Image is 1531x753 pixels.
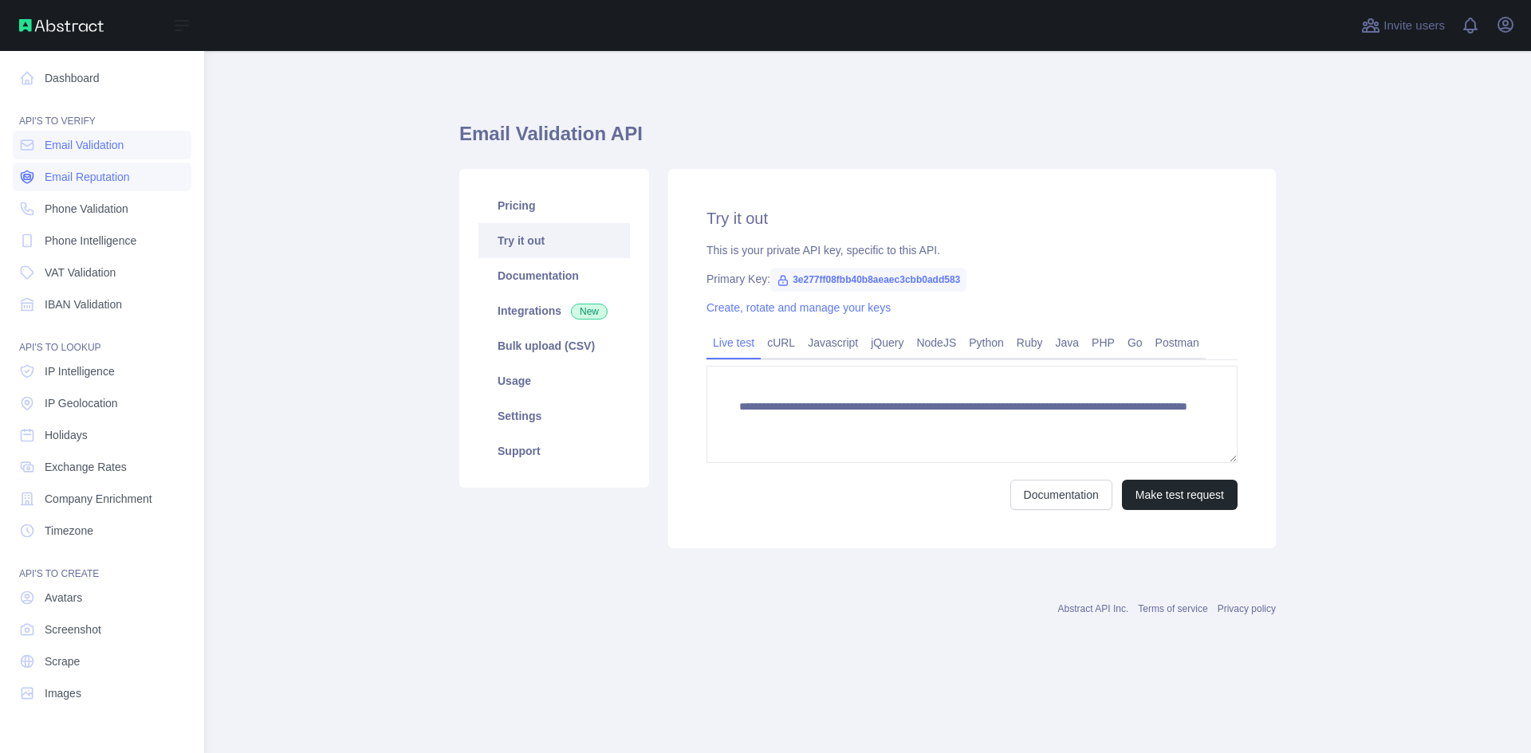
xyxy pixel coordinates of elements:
a: Documentation [1010,480,1112,510]
div: API'S TO CREATE [13,548,191,580]
span: Exchange Rates [45,459,127,475]
div: API'S TO VERIFY [13,96,191,127]
a: Documentation [478,258,630,293]
button: Make test request [1122,480,1238,510]
a: Company Enrichment [13,484,191,513]
a: VAT Validation [13,258,191,287]
a: IBAN Validation [13,290,191,319]
span: Phone Validation [45,201,128,217]
a: Avatars [13,583,191,612]
a: Support [478,433,630,469]
a: Integrations New [478,293,630,328]
a: IP Intelligence [13,357,191,386]
a: Exchange Rates [13,453,191,481]
a: Terms of service [1138,603,1207,614]
a: Abstract API Inc. [1058,603,1129,614]
a: cURL [761,330,801,355]
a: Settings [478,398,630,433]
span: 3e277ff08fbb40b8aeaec3cbb0add583 [770,268,966,292]
a: Java [1049,330,1086,355]
a: Live test [706,330,761,355]
a: Create, rotate and manage your keys [706,301,891,314]
span: Timezone [45,523,93,539]
span: IP Geolocation [45,395,118,411]
span: Holidays [45,427,88,443]
div: Primary Key: [706,271,1238,287]
button: Invite users [1358,13,1448,38]
span: Scrape [45,653,80,669]
a: Phone Validation [13,194,191,223]
a: Scrape [13,647,191,676]
a: Ruby [1010,330,1049,355]
span: Email Reputation [45,169,130,185]
a: Timezone [13,516,191,545]
a: Usage [478,363,630,398]
a: Email Reputation [13,163,191,191]
a: Holidays [13,421,191,449]
a: Javascript [801,330,864,355]
span: Images [45,685,81,701]
a: Bulk upload (CSV) [478,328,630,363]
a: IP Geolocation [13,389,191,418]
span: Screenshot [45,622,101,637]
span: Invite users [1383,17,1445,35]
div: This is your private API key, specific to this API. [706,242,1238,258]
h1: Email Validation API [459,121,1276,159]
span: VAT Validation [45,265,116,280]
a: jQuery [864,330,910,355]
a: PHP [1085,330,1121,355]
a: Privacy policy [1218,603,1276,614]
img: Abstract API [19,19,104,32]
a: Go [1121,330,1149,355]
a: Images [13,679,191,708]
a: Try it out [478,223,630,258]
a: Python [962,330,1010,355]
span: New [571,304,608,320]
span: IP Intelligence [45,363,115,379]
span: Company Enrichment [45,491,152,507]
a: Postman [1149,330,1206,355]
a: Email Validation [13,131,191,159]
a: Screenshot [13,615,191,644]
span: Phone Intelligence [45,233,136,249]
a: Pricing [478,188,630,223]
a: Phone Intelligence [13,226,191,255]
span: Email Validation [45,137,124,153]
h2: Try it out [706,207,1238,229]
span: Avatars [45,590,82,606]
a: Dashboard [13,64,191,92]
div: API'S TO LOOKUP [13,322,191,354]
a: NodeJS [910,330,962,355]
span: IBAN Validation [45,296,122,312]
